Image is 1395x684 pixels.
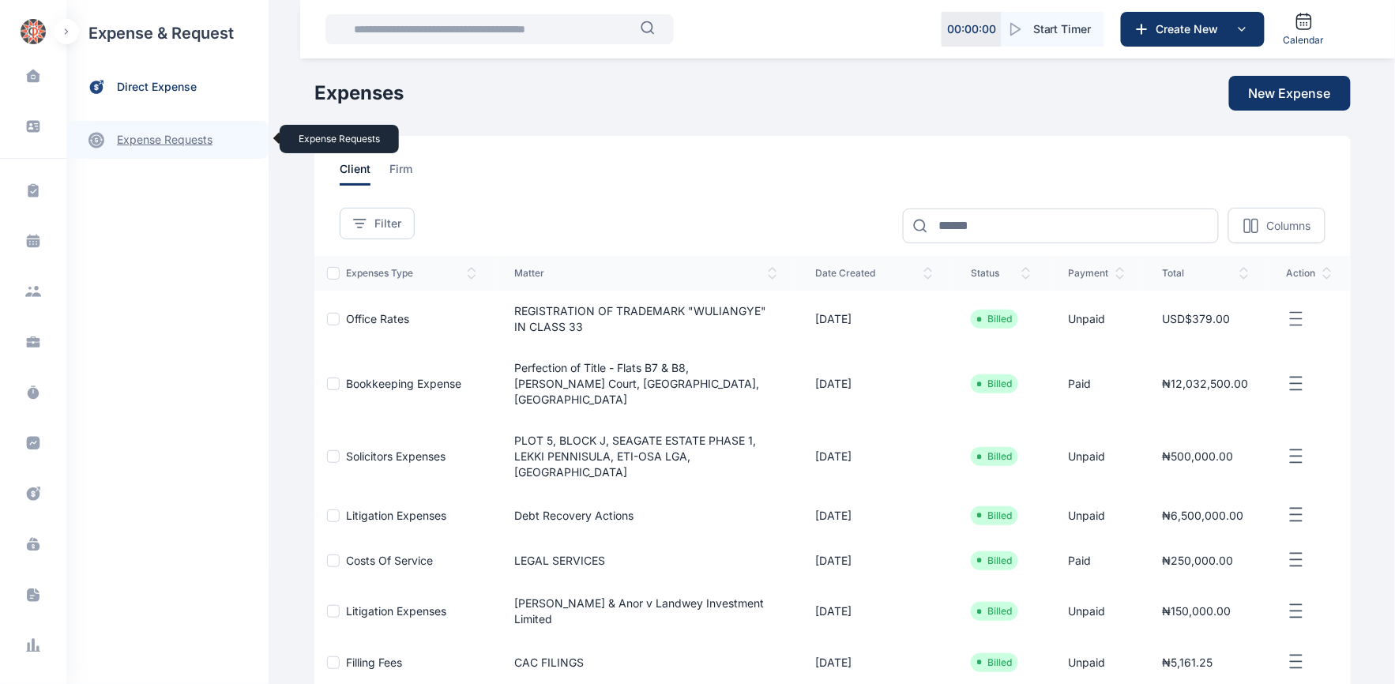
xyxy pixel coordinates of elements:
li: Billed [977,509,1012,522]
span: direct expense [117,79,197,96]
a: Litigation Expenses [346,604,446,618]
td: [DATE] [796,538,952,583]
td: PLOT 5, BLOCK J, SEAGATE ESTATE PHASE 1, LEKKI PENNISULA, ETI-OSA LGA, [GEOGRAPHIC_DATA] [495,420,796,493]
span: ₦500,000.00 [1163,449,1234,463]
td: [DATE] [796,420,952,493]
a: client [340,161,389,186]
button: Create New [1121,12,1265,47]
p: Columns [1266,218,1310,234]
td: Unpaid [1050,493,1144,538]
a: Bookkeeping Expense [346,377,461,390]
span: total [1163,267,1249,280]
td: REGISTRATION OF TRADEMARK "WULIANGYE" IN CLASS 33 [495,291,796,348]
li: Billed [977,656,1012,669]
a: Solicitors Expenses [346,449,446,463]
span: matter [514,267,777,280]
li: Billed [977,313,1012,325]
span: date created [815,267,933,280]
a: expense requests [66,121,269,159]
td: Unpaid [1050,583,1144,640]
li: Billed [977,605,1012,618]
td: [DATE] [796,291,952,348]
span: action [1287,267,1332,280]
span: ₦5,161.25 [1163,656,1213,669]
td: Unpaid [1050,420,1144,493]
h1: Expenses [314,81,404,106]
span: ₦6,500,000.00 [1163,509,1244,522]
span: status [971,267,1031,280]
span: firm [389,161,412,186]
td: [DATE] [796,583,952,640]
td: [PERSON_NAME] & Anor v Landwey Investment Limited [495,583,796,640]
td: Paid [1050,348,1144,420]
li: Billed [977,450,1012,463]
p: 00 : 00 : 00 [947,21,996,37]
a: direct expense [66,66,269,108]
span: payment [1069,267,1125,280]
button: Columns [1228,208,1325,243]
a: Filling Fees [346,656,402,669]
td: [DATE] [796,348,952,420]
span: expenses type [346,267,476,280]
span: USD$379.00 [1163,312,1231,325]
li: Billed [977,378,1012,390]
span: ₦12,032,500.00 [1163,377,1249,390]
div: expense requestsexpense requests [66,108,269,159]
a: Costs of Service [346,554,433,567]
td: Paid [1050,538,1144,583]
td: Debt Recovery Actions [495,493,796,538]
button: Start Timer [1002,12,1104,47]
td: Unpaid [1050,291,1144,348]
td: Perfection of Title - Flats B7 & B8, [PERSON_NAME] Court, [GEOGRAPHIC_DATA], [GEOGRAPHIC_DATA] [495,348,796,420]
li: Billed [977,554,1012,567]
a: firm [389,161,431,186]
span: ₦250,000.00 [1163,554,1234,567]
a: Calendar [1277,6,1331,53]
span: client [340,161,370,186]
span: Calendar [1284,34,1325,47]
td: [DATE] [796,493,952,538]
td: LEGAL SERVICES [495,538,796,583]
span: Start Timer [1033,21,1092,37]
span: Create New [1150,21,1232,37]
button: New Expense [1229,76,1351,111]
span: Filter [374,216,401,231]
span: ₦150,000.00 [1163,604,1231,618]
span: New Expense [1249,84,1331,103]
a: Litigation Expenses [346,509,446,522]
button: Filter [340,208,415,239]
a: Office Rates [346,312,409,325]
